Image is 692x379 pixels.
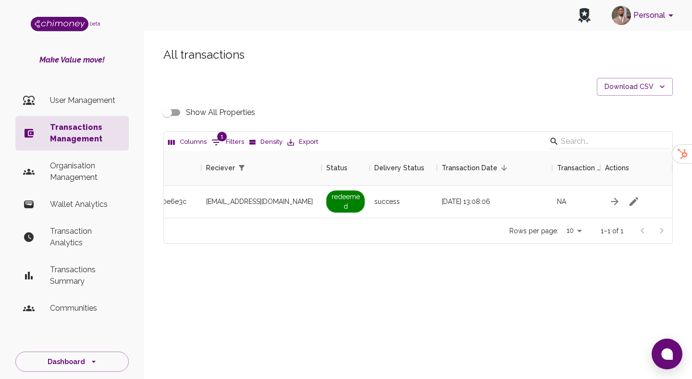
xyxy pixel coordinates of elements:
img: avatar [612,6,631,25]
div: Status [326,151,347,185]
span: redeemed [326,190,365,213]
div: Delivery Status [370,151,437,185]
div: Reciever [206,151,235,185]
p: Transactions Summary [50,264,121,287]
div: Transaction payment Method [552,151,600,185]
p: Rows per page: [509,226,558,236]
button: Dashboard [15,352,129,372]
div: Actions [600,151,672,185]
div: Actions [605,151,629,185]
div: Transaction Date [442,151,497,185]
div: Delivery Status [374,151,424,185]
div: Reciever [201,151,321,185]
p: Transaction Analytics [50,226,121,249]
div: 10 [562,224,585,238]
div: Status [321,151,370,185]
button: account of current user [608,3,680,28]
button: Sort [248,161,262,175]
div: Transaction Date [437,151,552,185]
button: Sort [497,161,511,175]
div: 1 active filter [235,161,248,175]
button: Density [247,135,285,150]
div: Initiator [48,151,201,185]
button: Export [285,135,321,150]
span: Show All Properties [186,107,255,118]
p: Transactions Management [50,122,121,145]
p: Wallet Analytics [50,199,121,210]
p: Communities [50,303,121,314]
button: Select columns [166,135,209,150]
p: User Management [50,95,121,106]
span: beta [89,21,100,26]
span: 1 [217,132,227,141]
h5: All transactions [163,47,673,63]
img: Logo [31,17,88,31]
button: Download CSV [597,78,673,96]
button: Open chat window [652,339,682,369]
input: Search… [561,134,656,149]
div: Transaction payment Method [557,151,600,185]
p: Organisation Management [50,160,121,183]
div: NA [552,186,600,218]
div: Search [549,134,670,151]
div: [DATE] 13:08:06 [437,186,552,218]
span: [EMAIL_ADDRESS][DOMAIN_NAME] [206,197,313,206]
div: success [370,186,437,218]
p: 1–1 of 1 [601,226,623,236]
button: Show filters [235,161,248,175]
button: Show filters [209,135,247,150]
